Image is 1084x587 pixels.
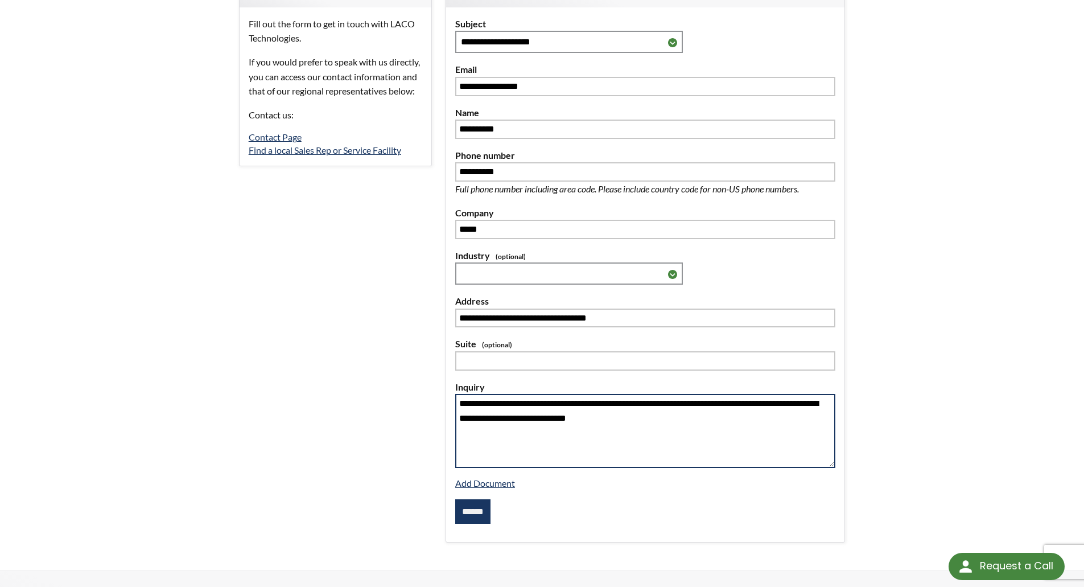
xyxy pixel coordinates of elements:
label: Phone number [455,148,835,163]
a: Add Document [455,478,515,489]
label: Name [455,105,835,120]
label: Company [455,206,835,220]
label: Suite [455,336,835,351]
a: Find a local Sales Rep or Service Facility [249,145,401,155]
p: If you would prefer to speak with us directly, you can access our contact information and that of... [249,55,422,98]
label: Inquiry [455,380,835,395]
a: Contact Page [249,132,302,142]
label: Email [455,62,835,77]
div: Request a Call [980,553,1053,579]
div: Request a Call [949,553,1065,580]
img: round button [957,557,975,576]
label: Subject [455,17,835,31]
label: Address [455,294,835,309]
p: Contact us: [249,108,422,122]
label: Industry [455,248,835,263]
p: Fill out the form to get in touch with LACO Technologies. [249,17,422,46]
p: Full phone number including area code. Please include country code for non-US phone numbers. [455,182,835,196]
